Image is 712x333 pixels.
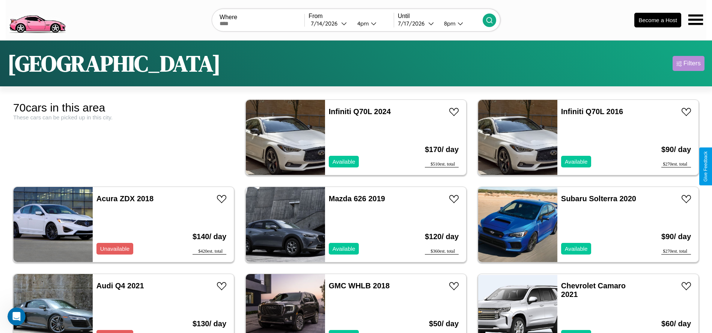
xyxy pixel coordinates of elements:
div: 7 / 17 / 2026 [398,20,428,27]
h3: $ 90 / day [661,225,691,249]
a: Subaru Solterra 2020 [561,194,636,203]
div: 70 cars in this area [13,101,234,114]
a: GMC WHLB 2018 [329,282,390,290]
div: $ 420 est. total [193,249,226,255]
a: Mazda 626 2019 [329,194,385,203]
h3: $ 170 / day [425,138,459,161]
div: $ 270 est. total [661,161,691,167]
a: Infiniti Q70L 2016 [561,107,623,116]
label: Where [220,14,304,21]
div: 4pm [354,20,371,27]
div: $ 270 est. total [661,249,691,255]
iframe: Intercom live chat [8,307,26,325]
label: From [309,13,393,20]
button: 8pm [438,20,483,27]
h3: $ 90 / day [661,138,691,161]
a: Audi Q4 2021 [96,282,144,290]
button: Become a Host [634,13,681,27]
p: Unavailable [100,244,129,254]
a: Acura ZDX 2018 [96,194,154,203]
div: 8pm [440,20,458,27]
button: 7/14/2026 [309,20,351,27]
h1: [GEOGRAPHIC_DATA] [8,48,221,79]
div: 7 / 14 / 2026 [311,20,341,27]
div: $ 360 est. total [425,249,459,255]
button: Filters [673,56,704,71]
h3: $ 140 / day [193,225,226,249]
h3: $ 120 / day [425,225,459,249]
button: 4pm [351,20,394,27]
p: Available [333,157,355,167]
div: Filters [683,60,701,67]
div: Give Feedback [703,151,708,182]
div: $ 510 est. total [425,161,459,167]
div: These cars can be picked up in this city. [13,114,234,121]
label: Until [398,13,483,20]
p: Available [565,157,588,167]
p: Available [333,244,355,254]
a: Chevrolet Camaro 2021 [561,282,626,298]
p: Available [565,244,588,254]
img: logo [6,4,69,35]
a: Infiniti Q70L 2024 [329,107,391,116]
